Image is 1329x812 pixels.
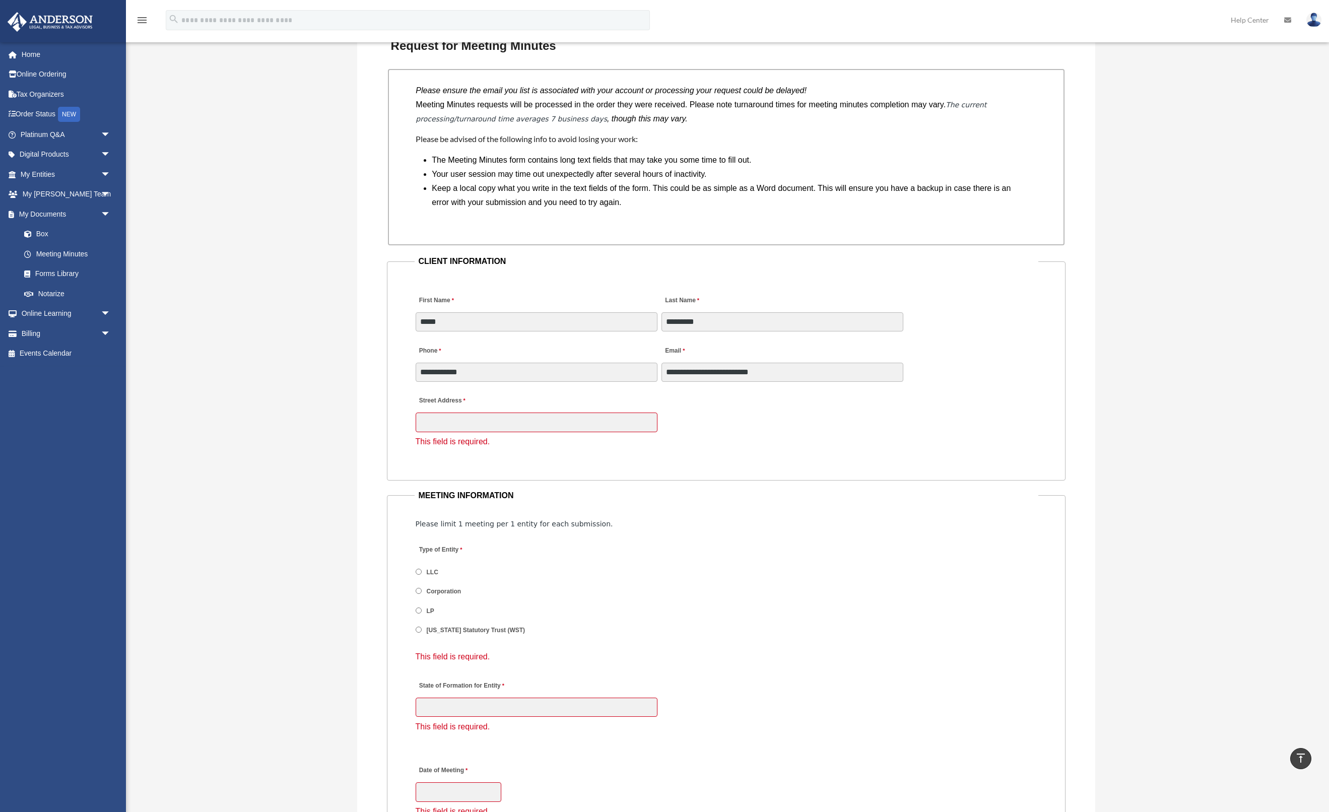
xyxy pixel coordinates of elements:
[432,153,1028,167] li: The Meeting Minutes form contains long text fields that may take you some time to fill out.
[1290,748,1311,769] a: vertical_align_top
[416,344,444,358] label: Phone
[136,18,148,26] a: menu
[7,145,126,165] a: Digital Productsarrow_drop_down
[661,294,702,307] label: Last Name
[14,284,126,304] a: Notarize
[432,181,1028,210] li: Keep a local copy what you write in the text fields of the form. This could be as simple as a Wor...
[424,626,529,635] label: [US_STATE] Statutory Trust (WST)
[7,164,126,184] a: My Entitiesarrow_drop_down
[101,304,121,324] span: arrow_drop_down
[416,520,613,528] span: Please limit 1 meeting per 1 entity for each submission.
[416,652,490,661] span: This field is required.
[58,107,80,122] div: NEW
[416,543,511,557] label: Type of Entity
[101,124,121,145] span: arrow_drop_down
[101,323,121,344] span: arrow_drop_down
[101,145,121,165] span: arrow_drop_down
[101,204,121,225] span: arrow_drop_down
[7,84,126,104] a: Tax Organizers
[416,294,456,307] label: First Name
[424,606,438,616] label: LP
[7,124,126,145] a: Platinum Q&Aarrow_drop_down
[432,167,1028,181] li: Your user session may time out unexpectedly after several hours of inactivity.
[416,86,807,95] i: Please ensure the email you list is associated with your account or processing your request could...
[424,568,442,577] label: LLC
[14,224,126,244] a: Box
[7,344,126,364] a: Events Calendar
[5,12,96,32] img: Anderson Advisors Platinum Portal
[416,394,511,408] label: Street Address
[14,244,121,264] a: Meeting Minutes
[168,14,179,25] i: search
[607,114,688,123] i: , though this may vary.
[7,44,126,64] a: Home
[7,204,126,224] a: My Documentsarrow_drop_down
[7,323,126,344] a: Billingarrow_drop_down
[7,104,126,125] a: Order StatusNEW
[14,264,126,284] a: Forms Library
[1295,752,1307,764] i: vertical_align_top
[415,489,1038,503] legend: MEETING INFORMATION
[101,184,121,205] span: arrow_drop_down
[387,35,1066,56] h3: Request for Meeting Minutes
[7,184,126,205] a: My [PERSON_NAME] Teamarrow_drop_down
[416,133,1036,145] h4: Please be advised of the following info to avoid losing your work:
[1306,13,1321,27] img: User Pic
[136,14,148,26] i: menu
[416,679,507,693] label: State of Formation for Entity
[416,437,490,446] span: This field is required.
[415,254,1038,268] legend: CLIENT INFORMATION
[7,64,126,85] a: Online Ordering
[416,722,490,731] span: This field is required.
[661,344,687,358] label: Email
[416,98,1036,126] p: Meeting Minutes requests will be processed in the order they were received. Please note turnaroun...
[101,164,121,185] span: arrow_drop_down
[7,304,126,324] a: Online Learningarrow_drop_down
[424,587,465,596] label: Corporation
[416,764,511,778] label: Date of Meeting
